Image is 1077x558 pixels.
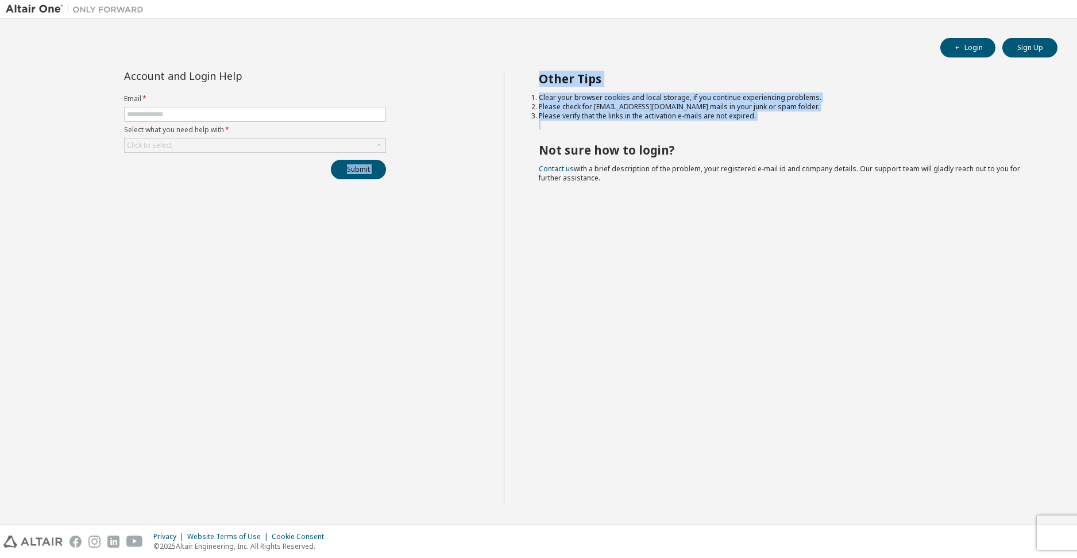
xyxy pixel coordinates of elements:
div: Account and Login Help [124,71,334,80]
p: © 2025 Altair Engineering, Inc. All Rights Reserved. [153,541,331,551]
button: Sign Up [1002,38,1057,57]
img: linkedin.svg [107,536,119,548]
li: Clear your browser cookies and local storage, if you continue experiencing problems. [539,93,1037,102]
a: Contact us [539,164,574,174]
li: Please verify that the links in the activation e-mails are not expired. [539,111,1037,121]
img: Altair One [6,3,149,15]
label: Email [124,94,386,103]
li: Please check for [EMAIL_ADDRESS][DOMAIN_NAME] mails in your junk or spam folder. [539,102,1037,111]
div: Click to select [125,138,385,152]
h2: Not sure how to login? [539,143,1037,157]
span: with a brief description of the problem, your registered e-mail id and company details. Our suppo... [539,164,1020,183]
div: Cookie Consent [272,532,331,541]
img: facebook.svg [70,536,82,548]
div: Privacy [153,532,187,541]
label: Select what you need help with [124,125,386,134]
button: Login [940,38,995,57]
img: instagram.svg [88,536,101,548]
img: altair_logo.svg [3,536,63,548]
button: Submit [331,160,386,179]
h2: Other Tips [539,71,1037,86]
div: Click to select [127,141,172,150]
img: youtube.svg [126,536,143,548]
div: Website Terms of Use [187,532,272,541]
